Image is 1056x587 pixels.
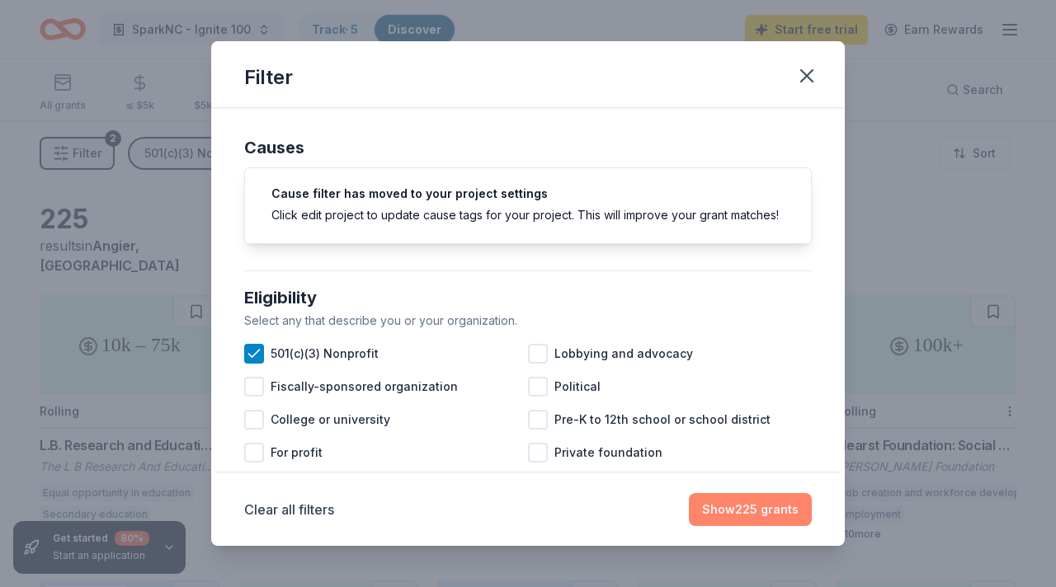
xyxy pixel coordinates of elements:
[244,284,812,311] div: Eligibility
[271,443,323,463] span: For profit
[554,344,693,364] span: Lobbying and advocacy
[244,64,293,91] div: Filter
[244,500,334,519] button: Clear all filters
[554,377,601,397] span: Political
[271,188,785,200] h5: Cause filter has moved to your project settings
[554,410,771,430] span: Pre-K to 12th school or school district
[244,311,812,331] div: Select any that describe you or your organization.
[554,443,662,463] span: Private foundation
[271,377,458,397] span: Fiscally-sponsored organization
[271,344,379,364] span: 501(c)(3) Nonprofit
[689,493,812,526] button: Show225 grants
[271,206,785,223] div: Click edit project to update cause tags for your project. This will improve your grant matches!
[244,134,812,161] div: Causes
[271,410,390,430] span: College or university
